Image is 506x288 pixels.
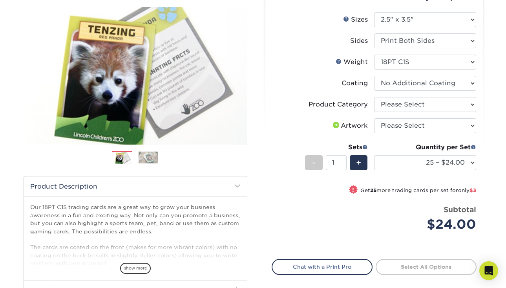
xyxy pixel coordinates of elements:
[24,176,247,196] h2: Product Description
[30,203,241,267] p: Our 18PT C1S trading cards are a great way to grow your business awareness in a fun and exciting ...
[458,187,476,193] span: only
[444,205,476,214] strong: Subtotal
[312,157,316,169] span: -
[342,79,368,88] div: Coating
[374,143,476,152] div: Quantity per Set
[376,259,477,275] a: Select All Options
[350,36,368,46] div: Sides
[352,186,354,194] span: !
[380,215,476,234] div: $24.00
[309,100,368,109] div: Product Category
[356,157,361,169] span: +
[2,264,67,285] iframe: Google Customer Reviews
[272,259,373,275] a: Chat with a Print Pro
[336,57,368,67] div: Weight
[360,187,476,195] small: Get more trading cards per set for
[120,263,151,273] span: show more
[370,187,376,193] strong: 25
[479,261,498,280] div: Open Intercom Messenger
[112,151,132,165] img: Trading Cards 01
[305,143,368,152] div: Sets
[331,121,368,130] div: Artwork
[469,187,476,193] span: $3
[139,151,158,163] img: Trading Cards 02
[343,15,368,24] div: Sizes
